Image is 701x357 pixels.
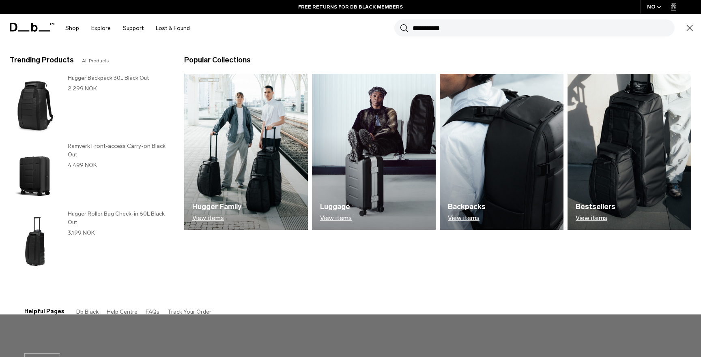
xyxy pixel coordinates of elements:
a: Hugger Roller Bag Check-in 60L Black Out Hugger Roller Bag Check-in 60L Black Out 3.199 NOK [10,209,168,274]
a: All Products [82,57,109,64]
h3: Hugger Backpack 30L Black Out [68,74,168,82]
h3: Hugger Family [192,201,241,212]
img: Hugger Roller Bag Check-in 60L Black Out [10,209,60,274]
a: Shop [65,14,79,43]
a: FAQs [146,308,159,315]
p: View items [448,214,486,222]
nav: Main Navigation [59,14,196,43]
a: Explore [91,14,111,43]
span: 4.499 NOK [68,162,97,169]
a: FREE RETURNS FOR DB BLACK MEMBERS [298,3,403,11]
h3: Ramverk Front-access Carry-on Black Out [68,142,168,159]
a: Ramverk Front-access Carry-on Black Out Ramverk Front-access Carry-on Black Out 4.499 NOK [10,142,168,206]
p: View items [576,214,615,222]
a: Db Backpacks View items [440,74,563,230]
img: Db [184,74,308,230]
h3: Helpful Pages [24,307,64,316]
p: View items [192,214,241,222]
a: Db Bestsellers View items [568,74,691,230]
img: Hugger Backpack 30L Black Out [10,74,60,138]
img: Db [568,74,691,230]
span: 3.199 NOK [68,229,95,236]
a: Db Black [76,308,99,315]
img: Db [312,74,436,230]
h3: Popular Collections [184,55,251,66]
img: Db [440,74,563,230]
a: Hugger Backpack 30L Black Out Hugger Backpack 30L Black Out 2.299 NOK [10,74,168,138]
p: View items [320,214,352,222]
a: Track Your Order [168,308,211,315]
h3: Luggage [320,201,352,212]
span: 2.299 NOK [68,85,97,92]
img: Ramverk Front-access Carry-on Black Out [10,142,60,206]
h3: Bestsellers [576,201,615,212]
a: Db Hugger Family View items [184,74,308,230]
h3: Backpacks [448,201,486,212]
a: Help Centre [107,308,138,315]
h3: Trending Products [10,55,74,66]
h3: Hugger Roller Bag Check-in 60L Black Out [68,209,168,227]
a: Db Luggage View items [312,74,436,230]
a: Support [123,14,144,43]
a: Lost & Found [156,14,190,43]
